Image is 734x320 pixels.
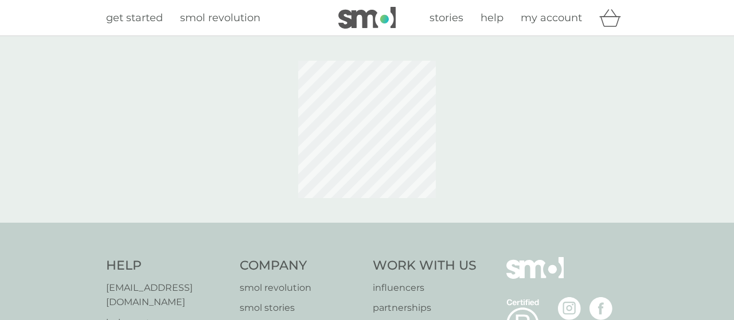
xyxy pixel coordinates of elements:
span: get started [106,11,163,24]
a: get started [106,10,163,26]
img: visit the smol Instagram page [558,297,581,320]
img: smol [338,7,396,29]
a: smol stories [240,301,362,315]
a: [EMAIL_ADDRESS][DOMAIN_NAME] [106,281,228,310]
h4: Help [106,257,228,275]
span: help [481,11,503,24]
a: smol revolution [180,10,260,26]
span: stories [430,11,463,24]
a: help [481,10,503,26]
a: smol revolution [240,281,362,295]
a: influencers [373,281,477,295]
h4: Company [240,257,362,275]
span: smol revolution [180,11,260,24]
img: smol [506,257,564,296]
div: basket [599,6,628,29]
a: stories [430,10,463,26]
a: my account [521,10,582,26]
img: visit the smol Facebook page [589,297,612,320]
a: partnerships [373,301,477,315]
span: my account [521,11,582,24]
h4: Work With Us [373,257,477,275]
